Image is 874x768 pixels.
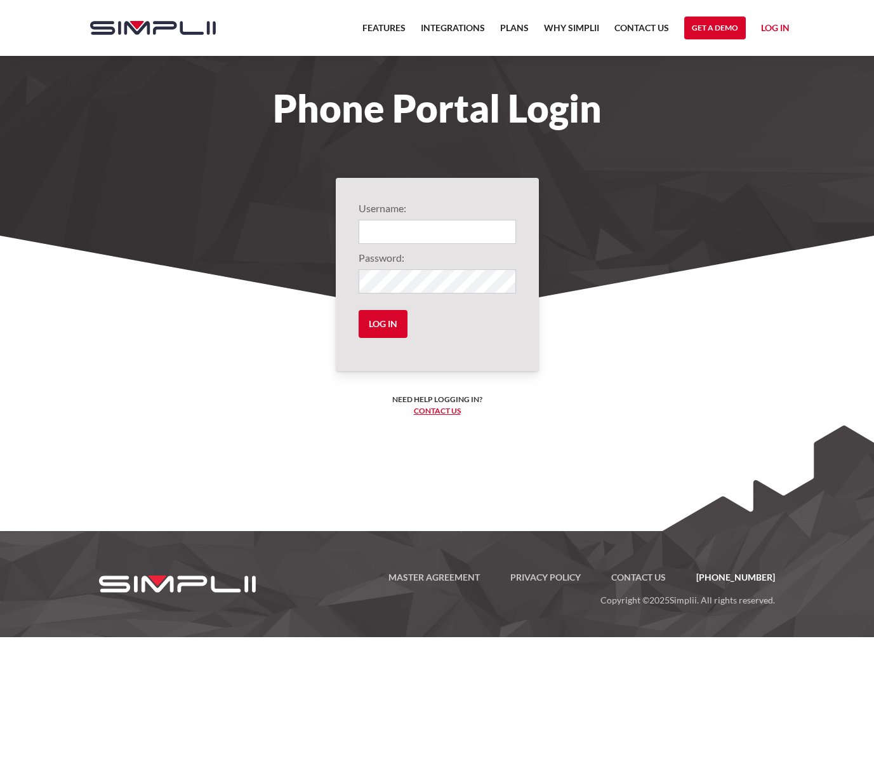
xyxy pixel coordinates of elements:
[359,250,516,266] label: Password:
[392,394,482,417] h6: Need help logging in? ‍
[684,17,746,39] a: Get a Demo
[414,406,461,415] a: Contact us
[681,570,775,585] a: [PHONE_NUMBER]
[373,570,495,585] a: Master Agreement
[359,310,407,338] input: Log in
[596,570,681,585] a: Contact US
[761,20,790,39] a: Log in
[649,595,670,605] span: 2025
[362,20,406,43] a: Features
[90,21,216,35] img: Simplii
[544,20,599,43] a: Why Simplii
[421,20,485,43] a: Integrations
[495,570,596,585] a: Privacy Policy
[77,94,797,122] h1: Phone Portal Login
[359,201,516,216] label: Username:
[271,585,775,608] p: Copyright © Simplii. All rights reserved.
[359,201,516,348] form: Login
[500,20,529,43] a: Plans
[614,20,669,43] a: Contact US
